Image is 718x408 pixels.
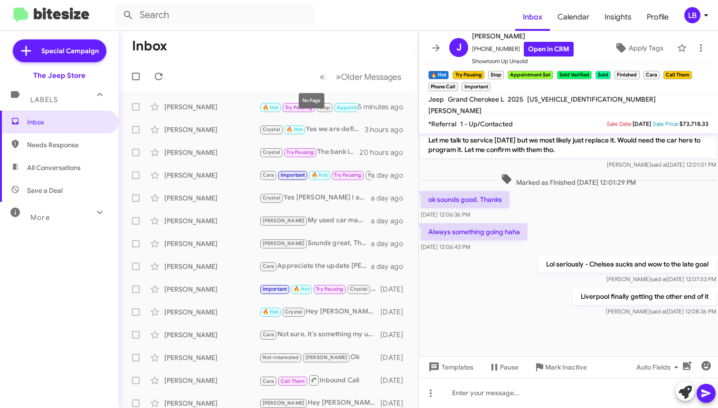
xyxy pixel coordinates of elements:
div: [DATE] [380,307,411,317]
span: Cara [263,263,274,269]
button: Pause [481,359,526,376]
span: said at [651,275,667,283]
p: ok sounds good. Thanks [421,191,510,208]
button: LB [676,7,708,23]
small: Finished [614,71,639,79]
div: Yes [PERSON_NAME] I appreciate your help [259,192,371,203]
span: Jeep [428,95,444,104]
div: No Page [299,93,324,108]
span: Cara [263,172,274,178]
span: [PHONE_NUMBER] [472,42,574,57]
input: Search [115,4,314,27]
div: [PERSON_NAME] [164,285,259,294]
a: Insights [597,3,639,31]
div: [PERSON_NAME] [164,262,259,271]
span: Cara [263,378,274,384]
span: Needs Response [27,140,108,150]
div: Not sure, it's something my used car manager would have to check out hands on. Were you intereste... [259,329,380,340]
span: [DATE] [633,120,651,127]
div: a day ago [371,262,411,271]
button: Auto Fields [629,359,690,376]
div: [PERSON_NAME] [164,193,259,203]
div: [PERSON_NAME] [164,330,259,340]
button: Previous [314,67,331,86]
div: [DATE] [380,376,411,385]
div: Ok [259,352,380,363]
span: Sale Price: [653,120,680,127]
a: Inbox [515,3,550,31]
span: Apply Tags [629,39,663,57]
button: Mark Inactive [526,359,595,376]
span: Pause [500,359,519,376]
span: Marked as Finished [DATE] 12:01:29 PM [497,173,640,187]
small: Important [462,83,490,91]
span: 🔥 Hot [263,104,279,111]
a: Profile [639,3,676,31]
small: Stop [488,71,504,79]
span: [PERSON_NAME] [263,400,305,406]
div: [DATE] [380,353,411,362]
span: 🔥 Hot [263,309,279,315]
div: a day ago [371,193,411,203]
div: [DATE] [380,285,411,294]
div: a day ago [371,239,411,248]
p: Lol seriously - Chelsea sucks and wow to the late goal [538,256,716,273]
small: Cara [643,71,660,79]
span: [DATE] 12:06:43 PM [421,243,470,250]
a: Special Campaign [13,39,106,62]
div: [PERSON_NAME] [164,171,259,180]
button: Templates [419,359,481,376]
button: Apply Tags [605,39,672,57]
div: Sounds great, Thank you [259,238,371,249]
span: All Conversations [27,163,81,172]
span: [PERSON_NAME] [305,354,348,361]
small: Sold Verified [557,71,592,79]
span: Auto Fields [636,359,682,376]
small: Call Them [663,71,692,79]
p: Liverpool finally getting the other end of it [573,288,716,305]
div: [PERSON_NAME] [164,399,259,408]
span: [US_VEHICLE_IDENTIFICATION_NUMBER] [527,95,656,104]
span: said at [651,161,668,168]
div: My used car manager took a look at it and says he is going to wait to hear back from service to s... [259,215,371,226]
span: Call Them [281,378,305,384]
span: Try Pausing [334,172,361,178]
span: Try Pausing [316,286,343,292]
h1: Inbox [132,38,167,54]
div: [PERSON_NAME] [164,239,259,248]
div: The Jeep Store [33,71,85,80]
span: Try Pausing [285,104,312,111]
span: said at [650,308,667,315]
span: [PERSON_NAME] [DATE] 12:08:36 PM [606,308,716,315]
div: [PERSON_NAME] [164,353,259,362]
span: J [456,40,462,55]
div: LB [684,7,700,23]
div: [PERSON_NAME] [164,307,259,317]
div: Inbound Call [259,374,380,386]
span: 🔥 Hot [293,286,310,292]
small: 🔥 Hot [428,71,449,79]
span: Showroom Up Unsold [472,57,574,66]
span: « [320,71,325,83]
span: Crystal [263,149,280,155]
span: 1 - Up/Contacted [460,120,513,128]
div: [DATE] [380,330,411,340]
span: Not-Interested [263,354,299,361]
div: a day ago [371,171,411,180]
div: [PERSON_NAME] [164,125,259,134]
span: Try Pausing [286,149,314,155]
span: Inbox [27,117,108,127]
span: [PERSON_NAME] [DATE] 12:01:01 PM [607,161,716,168]
div: Yes we are definitely running some promotions at the moment. attached is a link to the current sp... [259,124,365,135]
span: Grand Cherokee L [448,95,504,104]
span: Calendar [550,3,597,31]
span: *Referral [428,120,456,128]
span: 🔥 Hot [286,126,302,133]
div: Yessir [259,284,380,294]
div: [PERSON_NAME] [164,148,259,157]
div: The bank is just sending you the information so that you aware your lease is coming up. Doesn't m... [259,147,359,158]
span: 2025 [508,95,523,104]
span: Labels [30,95,58,104]
div: [PERSON_NAME] [164,376,259,385]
